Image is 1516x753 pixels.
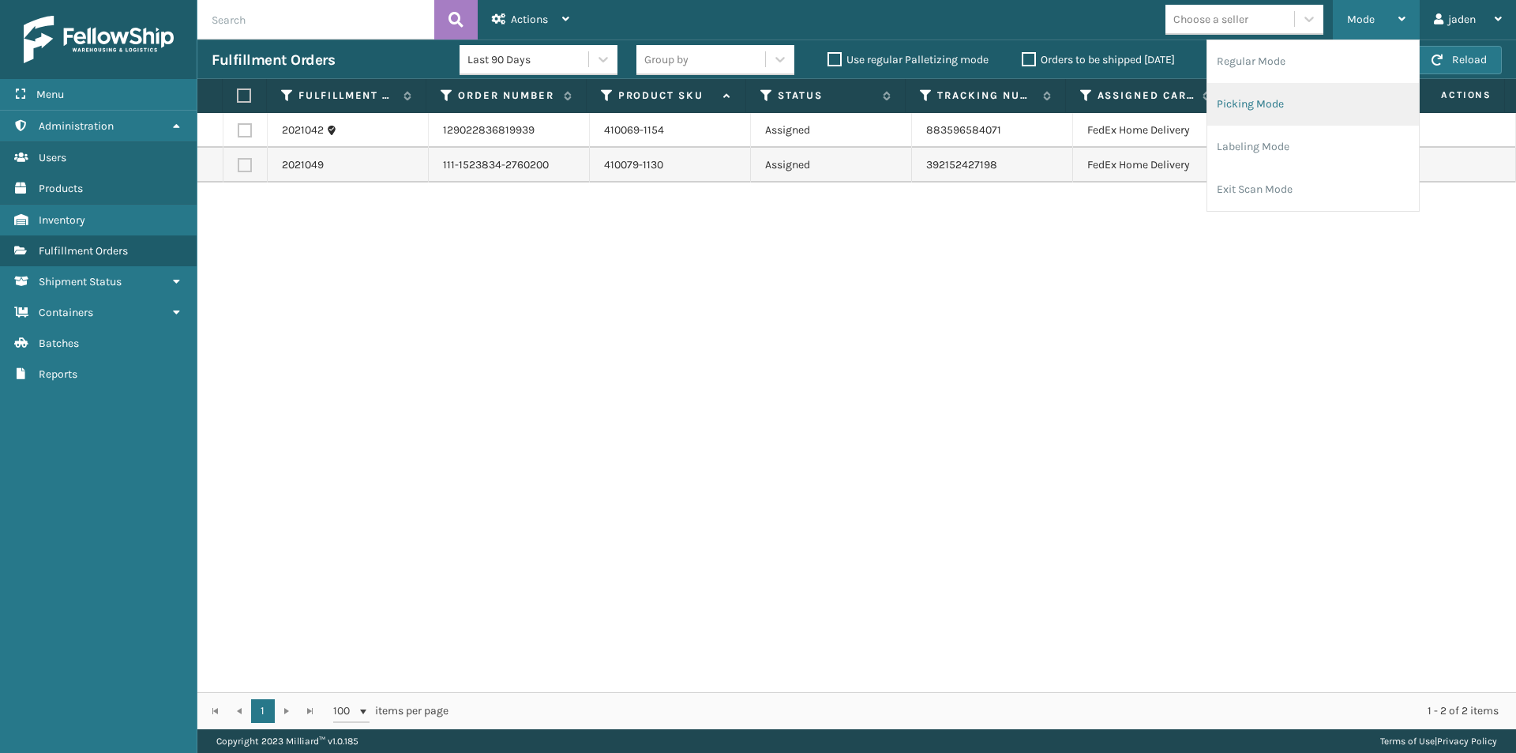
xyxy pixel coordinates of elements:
[1022,53,1175,66] label: Orders to be shipped [DATE]
[39,337,79,350] span: Batches
[333,699,448,723] span: items per page
[1207,40,1419,83] li: Regular Mode
[467,51,590,68] div: Last 90 Days
[1380,729,1497,753] div: |
[604,123,664,137] a: 410069-1154
[1207,168,1419,211] li: Exit Scan Mode
[751,148,912,183] td: Assigned
[1073,113,1234,148] td: FedEx Home Delivery
[1207,126,1419,168] li: Labeling Mode
[212,51,335,70] h3: Fulfillment Orders
[429,113,590,148] td: 129022836819939
[39,213,85,227] span: Inventory
[39,306,93,319] span: Containers
[751,113,912,148] td: Assigned
[926,123,1001,137] a: 883596584071
[1347,13,1375,26] span: Mode
[36,88,64,101] span: Menu
[618,88,715,103] label: Product SKU
[1417,46,1502,74] button: Reload
[644,51,689,68] div: Group by
[251,699,275,723] a: 1
[429,148,590,183] td: 111-1523834-2760200
[39,244,128,258] span: Fulfillment Orders
[926,158,997,171] a: 392152427198
[39,182,83,195] span: Products
[1380,736,1435,747] a: Terms of Use
[511,13,548,26] span: Actions
[937,88,1034,103] label: Tracking Number
[39,151,66,164] span: Users
[458,88,555,103] label: Order Number
[778,88,875,103] label: Status
[827,53,989,66] label: Use regular Palletizing mode
[282,157,324,173] a: 2021049
[39,275,122,288] span: Shipment Status
[282,122,324,138] a: 2021042
[39,119,114,133] span: Administration
[1098,88,1195,103] label: Assigned Carrier Service
[471,703,1499,719] div: 1 - 2 of 2 items
[1207,83,1419,126] li: Picking Mode
[298,88,396,103] label: Fulfillment Order Id
[24,16,174,63] img: logo
[39,367,77,381] span: Reports
[1390,82,1501,108] span: Actions
[1437,736,1497,747] a: Privacy Policy
[1173,11,1248,28] div: Choose a seller
[1073,148,1234,183] td: FedEx Home Delivery
[216,729,358,753] p: Copyright 2023 Milliard™ v 1.0.185
[604,158,663,171] a: 410079-1130
[333,703,357,719] span: 100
